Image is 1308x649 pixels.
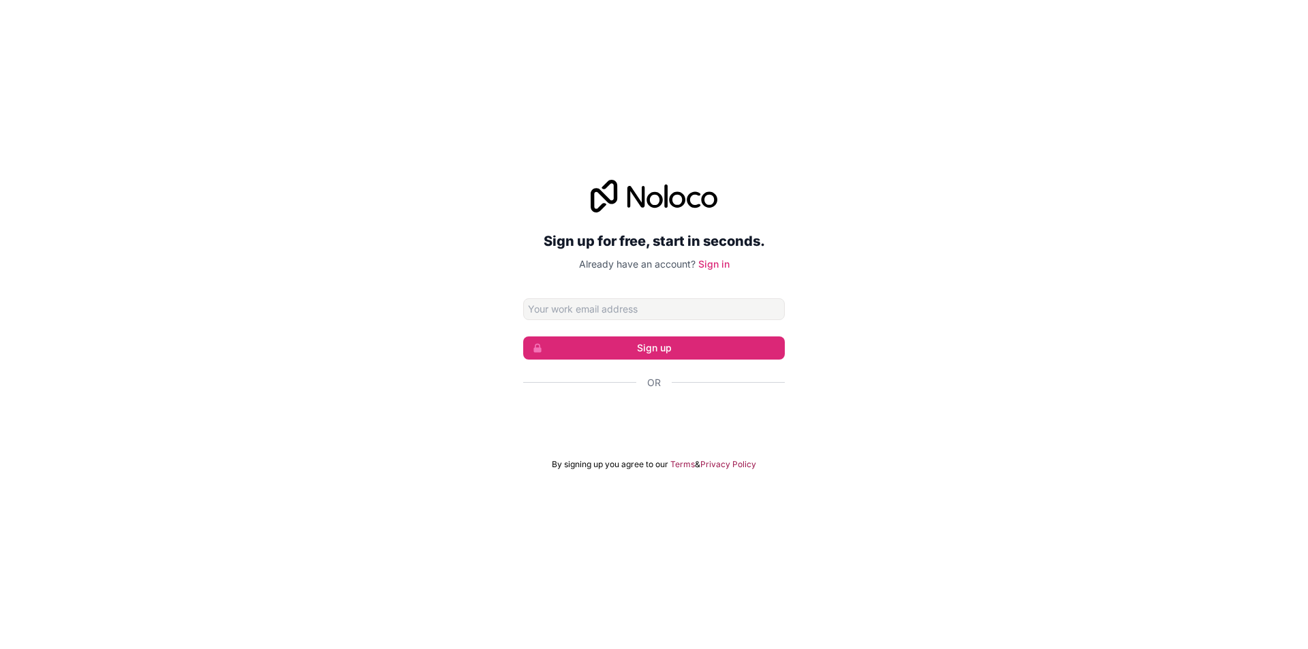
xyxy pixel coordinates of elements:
span: By signing up you agree to our [552,459,668,470]
a: Privacy Policy [700,459,756,470]
iframe: Botón Iniciar sesión con Google [516,405,792,434]
h2: Sign up for free, start in seconds. [523,229,785,253]
a: Terms [670,459,695,470]
span: Or [647,376,661,390]
a: Sign in [698,258,730,270]
input: Email address [523,298,785,320]
button: Sign up [523,336,785,360]
span: Already have an account? [579,258,696,270]
span: & [695,459,700,470]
